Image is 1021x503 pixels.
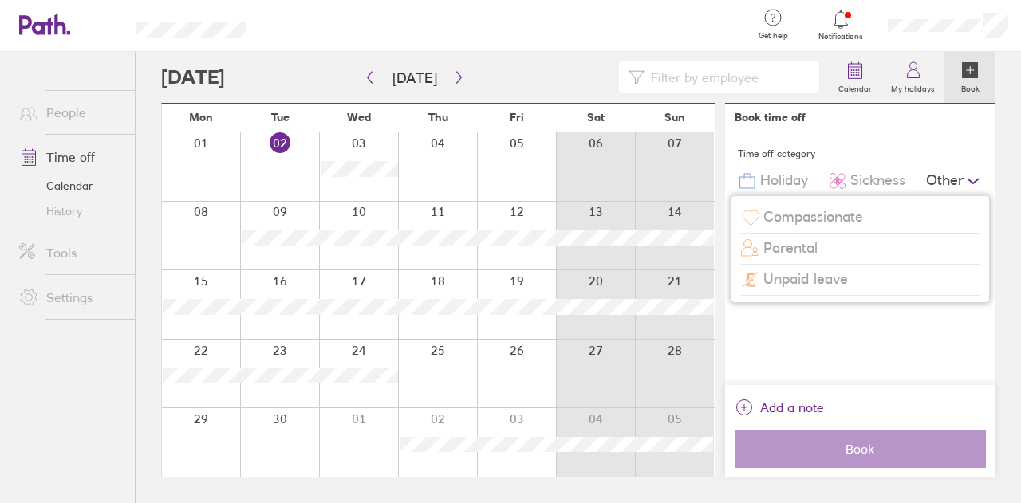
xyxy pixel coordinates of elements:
a: Calendar [829,52,881,103]
span: Book [746,442,975,456]
span: Wed [347,111,371,124]
a: My holidays [881,52,944,103]
span: Thu [428,111,448,124]
a: Book [944,52,995,103]
div: Other [926,166,983,196]
a: Time off [6,141,135,173]
a: People [6,96,135,128]
span: Fri [510,111,524,124]
button: Book [735,430,986,468]
span: Sun [664,111,685,124]
span: Mon [189,111,213,124]
span: Parental [763,240,818,257]
span: Unpaid leave [763,271,848,288]
label: Calendar [829,80,881,94]
button: Add a note [735,395,824,420]
span: Sat [587,111,605,124]
button: [DATE] [380,65,450,91]
label: Book [952,80,989,94]
span: Holiday [760,172,808,189]
div: Book time off [735,111,806,124]
a: Notifications [815,8,867,41]
span: Add a note [760,395,824,420]
span: Get help [747,31,799,41]
span: Compassionate [763,209,863,226]
a: Tools [6,237,135,269]
span: Notifications [815,32,867,41]
label: My holidays [881,80,944,94]
a: History [6,198,135,224]
a: Settings [6,281,135,313]
span: Sickness [850,172,905,189]
input: Filter by employee [645,62,810,92]
div: Time off category [738,142,983,166]
a: Calendar [6,173,135,198]
span: Tue [271,111,290,124]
